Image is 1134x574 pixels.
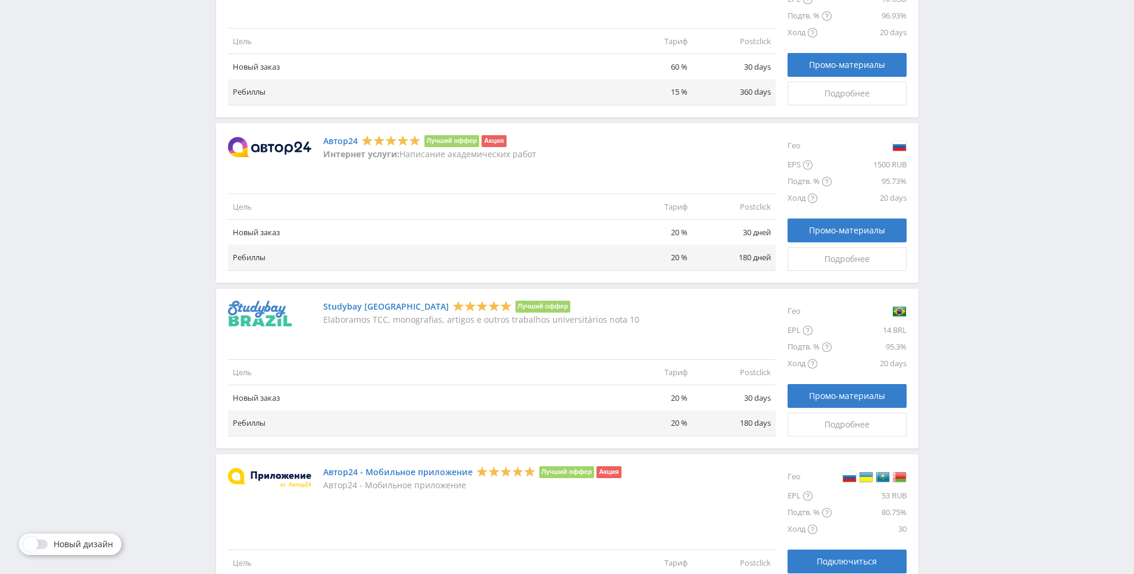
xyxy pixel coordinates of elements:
div: 5 Stars [452,300,512,312]
td: 60 % [609,54,692,80]
div: 95.73% [832,173,907,190]
td: 20 % [609,410,692,436]
a: Studybay [GEOGRAPHIC_DATA] [323,302,449,311]
div: Подтв. % [788,173,832,190]
div: 96.93% [832,8,907,24]
td: Цель [228,360,609,385]
div: Холд [788,24,832,41]
div: EPS [788,157,832,173]
td: 180 дней [692,245,776,270]
div: Подтв. % [788,339,832,355]
td: Postclick [692,360,776,385]
a: Автор24 - Мобильное приложение [323,467,473,477]
div: 30 [832,521,907,538]
div: Холд [788,521,832,538]
div: EPL [788,488,832,504]
div: Подтв. % [788,8,832,24]
span: Подробнее [824,254,870,264]
td: 360 days [692,79,776,105]
td: Тариф [609,194,692,220]
a: Промо-материалы [788,384,907,408]
div: Гео [788,301,832,322]
td: 15 % [609,79,692,105]
span: Подключиться [817,557,877,566]
div: Холд [788,355,832,372]
div: Гео [788,135,832,157]
td: 30 дней [692,220,776,245]
td: 30 days [692,385,776,411]
span: Промо-материалы [809,60,885,70]
td: Postclick [692,194,776,220]
td: Новый заказ [228,54,609,80]
span: Подробнее [824,420,870,429]
td: Ребиллы [228,410,609,436]
div: 80.75% [832,504,907,521]
li: Акция [482,135,506,147]
td: Цель [228,194,609,220]
a: Промо-материалы [788,53,907,77]
div: Гео [788,466,832,488]
td: 20 % [609,385,692,411]
div: EPL [788,322,832,339]
a: Подробнее [788,247,907,271]
a: Подробнее [788,82,907,105]
li: Акция [596,466,621,478]
div: 53 RUB [832,488,907,504]
img: Studybay Brazil [228,301,292,326]
td: 20 % [609,245,692,270]
span: Новый дизайн [54,539,113,549]
td: 30 days [692,54,776,80]
div: 14 BRL [832,322,907,339]
td: Новый заказ [228,220,609,245]
td: 180 days [692,410,776,436]
div: 95.3% [832,339,907,355]
div: 5 Stars [361,134,421,146]
span: Подробнее [824,89,870,98]
p: Elaboramos TCC, monografias, artigos e outros trabalhos universitários nota 10 [323,315,639,325]
strong: Интернет услуги: [323,148,399,160]
td: Ребиллы [228,79,609,105]
div: Холд [788,190,832,207]
td: 20 % [609,220,692,245]
p: Написание академических работ [323,149,536,159]
button: Подключиться [788,550,907,573]
li: Лучший оффер [516,301,571,313]
p: Автор24 - Мобильное приложение [323,481,621,490]
a: Промо-материалы [788,219,907,242]
img: Автор24 - Мобильное приложение [228,468,311,488]
span: Промо-материалы [809,391,885,401]
td: Цель [228,29,609,54]
div: 1500 RUB [832,157,907,173]
div: 5 Stars [476,465,536,478]
span: Промо-материалы [809,226,885,235]
li: Лучший оффер [424,135,480,147]
td: Тариф [609,29,692,54]
td: Новый заказ [228,385,609,411]
img: Автор24 [228,137,311,157]
td: Тариф [609,360,692,385]
div: 20 days [832,24,907,41]
a: Автор24 [323,136,358,146]
a: Подробнее [788,413,907,436]
div: 20 days [832,355,907,372]
div: Подтв. % [788,504,832,521]
li: Лучший оффер [539,466,595,478]
td: Ребиллы [228,245,609,270]
div: 20 days [832,190,907,207]
td: Postclick [692,29,776,54]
